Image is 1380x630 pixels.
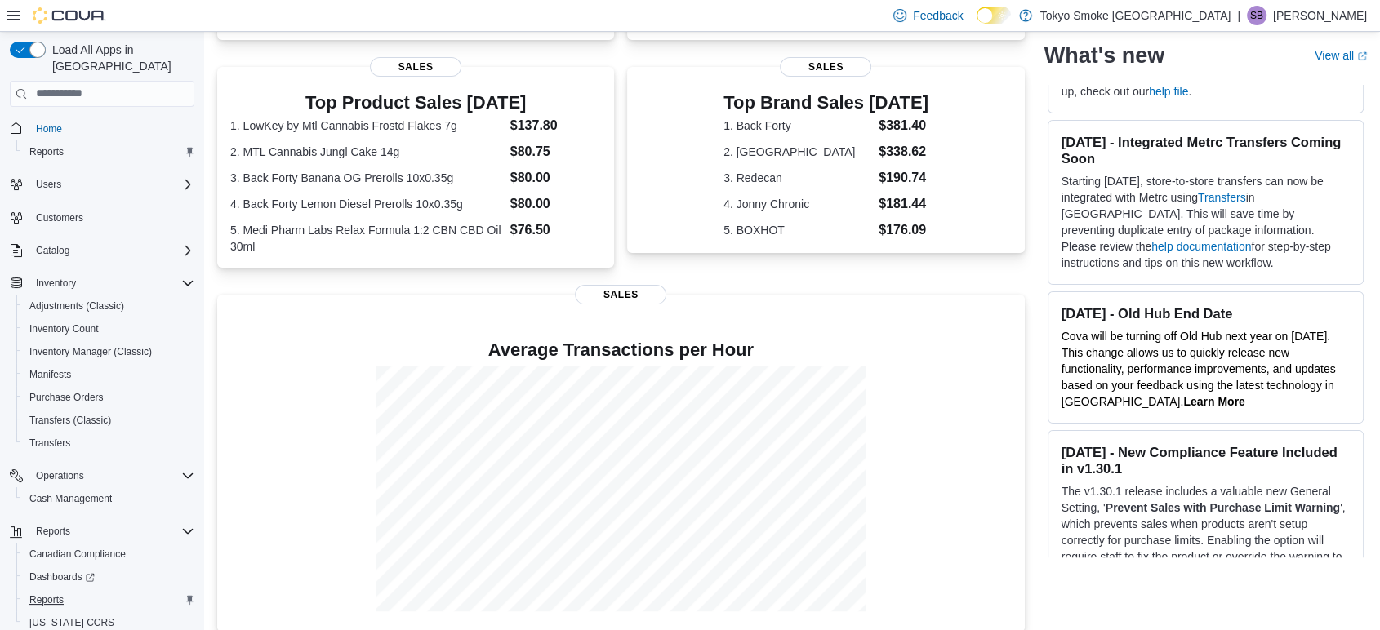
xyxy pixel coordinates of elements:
[723,196,872,212] dt: 4. Jonny Chronic
[230,170,504,186] dt: 3. Back Forty Banana OG Prerolls 10x0.35g
[16,140,201,163] button: Reports
[1062,134,1350,166] h3: [DATE] - Integrated Metrc Transfers Coming Soon
[3,520,201,543] button: Reports
[29,368,71,381] span: Manifests
[1062,330,1336,408] span: Cova will be turning off Old Hub next year on [DATE]. This change allows us to quickly release ne...
[29,207,194,228] span: Customers
[23,142,194,162] span: Reports
[23,388,110,407] a: Purchase Orders
[780,57,871,77] span: Sales
[29,273,194,293] span: Inventory
[1247,6,1266,25] div: Snehal Biswas
[23,489,194,508] span: Cash Management
[29,299,124,313] span: Adjustments (Classic)
[230,340,1012,360] h4: Average Transactions per Hour
[16,409,201,432] button: Transfers (Classic)
[23,433,194,453] span: Transfers
[29,118,194,139] span: Home
[36,178,61,191] span: Users
[23,342,194,362] span: Inventory Manager (Classic)
[723,170,872,186] dt: 3. Redecan
[29,175,194,194] span: Users
[1062,444,1350,477] h3: [DATE] - New Compliance Feature Included in v1.30.1
[29,548,126,561] span: Canadian Compliance
[29,391,104,404] span: Purchase Orders
[16,543,201,566] button: Canadian Compliance
[3,272,201,295] button: Inventory
[36,211,83,224] span: Customers
[510,116,602,135] dd: $137.80
[1315,49,1367,62] a: View allExternal link
[23,410,194,430] span: Transfers (Classic)
[36,525,70,538] span: Reports
[29,437,70,450] span: Transfers
[230,118,504,134] dt: 1. LowKey by Mtl Cannabis Frostd Flakes 7g
[230,196,504,212] dt: 4. Back Forty Lemon Diesel Prerolls 10x0.35g
[510,142,602,162] dd: $80.75
[723,144,872,160] dt: 2. [GEOGRAPHIC_DATA]
[29,466,91,486] button: Operations
[879,194,928,214] dd: $181.44
[723,93,928,113] h3: Top Brand Sales [DATE]
[23,590,70,610] a: Reports
[23,567,194,587] span: Dashboards
[36,244,69,257] span: Catalog
[29,322,99,335] span: Inventory Count
[23,544,132,564] a: Canadian Compliance
[1062,483,1350,581] p: The v1.30.1 release includes a valuable new General Setting, ' ', which prevents sales when produ...
[29,145,64,158] span: Reports
[29,492,112,505] span: Cash Management
[510,220,602,240] dd: $76.50
[370,57,461,77] span: Sales
[1183,395,1244,408] a: Learn More
[1062,173,1350,271] p: Starting [DATE], store-to-store transfers can now be integrated with Metrc using in [GEOGRAPHIC_D...
[16,487,201,510] button: Cash Management
[3,464,201,487] button: Operations
[723,118,872,134] dt: 1. Back Forty
[3,173,201,196] button: Users
[29,119,69,139] a: Home
[1273,6,1367,25] p: [PERSON_NAME]
[23,319,105,339] a: Inventory Count
[1040,6,1231,25] p: Tokyo Smoke [GEOGRAPHIC_DATA]
[1237,6,1240,25] p: |
[23,296,131,316] a: Adjustments (Classic)
[23,590,194,610] span: Reports
[1151,240,1251,253] a: help documentation
[16,386,201,409] button: Purchase Orders
[29,593,64,606] span: Reports
[977,7,1011,24] input: Dark Mode
[23,544,194,564] span: Canadian Compliance
[3,117,201,140] button: Home
[879,142,928,162] dd: $338.62
[1198,191,1246,204] a: Transfers
[230,144,504,160] dt: 2. MTL Cannabis Jungl Cake 14g
[36,469,84,482] span: Operations
[510,168,602,188] dd: $80.00
[36,277,76,290] span: Inventory
[16,432,201,455] button: Transfers
[723,222,872,238] dt: 5. BOXHOT
[23,319,194,339] span: Inventory Count
[510,194,602,214] dd: $80.00
[23,567,101,587] a: Dashboards
[575,285,666,304] span: Sales
[29,208,90,228] a: Customers
[1250,6,1263,25] span: SB
[36,122,62,135] span: Home
[29,241,76,260] button: Catalog
[16,363,201,386] button: Manifests
[977,24,977,24] span: Dark Mode
[879,116,928,135] dd: $381.40
[1149,85,1188,98] a: help file
[29,414,111,427] span: Transfers (Classic)
[3,239,201,262] button: Catalog
[1106,501,1340,514] strong: Prevent Sales with Purchase Limit Warning
[29,521,194,541] span: Reports
[29,345,152,358] span: Inventory Manager (Classic)
[29,521,77,541] button: Reports
[23,365,78,384] a: Manifests
[16,588,201,611] button: Reports
[23,142,70,162] a: Reports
